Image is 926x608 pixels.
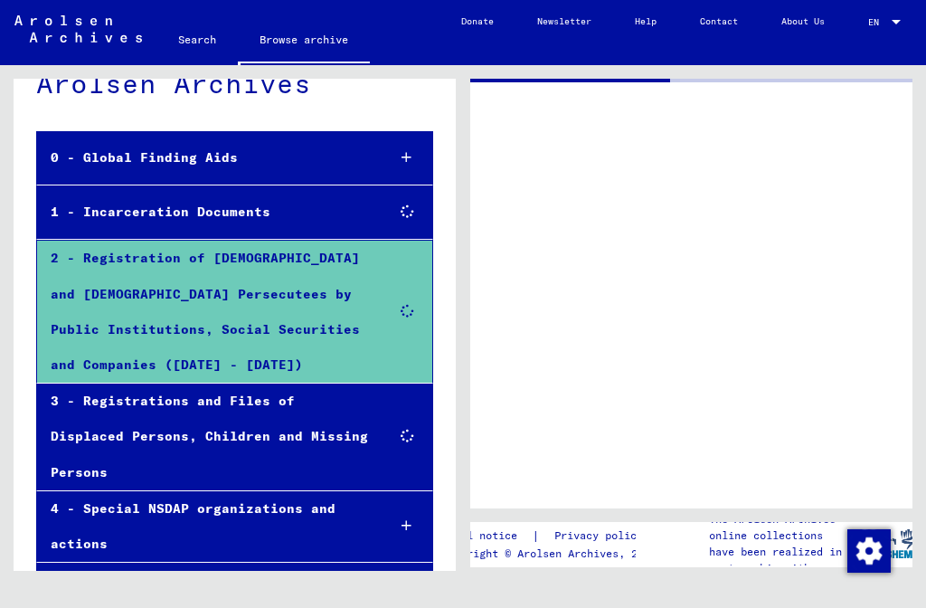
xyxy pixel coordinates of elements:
[156,18,238,62] a: Search
[540,527,665,546] a: Privacy policy
[441,546,665,562] p: Copyright © Arolsen Archives, 2021
[37,140,372,176] div: 0 - Global Finding Aids
[847,529,891,573] img: Change consent
[37,384,372,490] div: 3 - Registrations and Files of Displaced Persons, Children and Missing Persons
[441,527,532,546] a: Legal notice
[238,18,370,65] a: Browse archive
[37,491,372,562] div: 4 - Special NSDAP organizations and actions
[37,241,372,383] div: 2 - Registration of [DEMOGRAPHIC_DATA] and [DEMOGRAPHIC_DATA] Persecutees by Public Institutions,...
[14,15,142,43] img: Arolsen_neg.svg
[441,527,665,546] div: |
[709,511,857,544] p: The Arolsen Archives online collections
[709,544,857,576] p: have been realized in partnership with
[37,195,372,230] div: 1 - Incarceration Documents
[868,17,888,27] span: EN
[846,528,890,572] div: Change consent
